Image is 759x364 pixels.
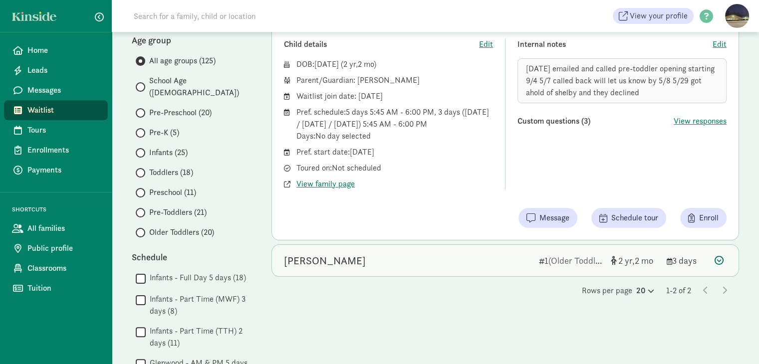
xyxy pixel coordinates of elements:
[4,40,108,60] a: Home
[149,186,196,198] span: Preschool (11)
[149,127,179,139] span: Pre-K (5)
[149,206,207,218] span: Pre-Toddlers (21)
[27,124,100,136] span: Tours
[709,316,759,364] iframe: Chat Widget
[4,140,108,160] a: Enrollments
[296,146,493,158] div: Pref. start date: [DATE]
[296,74,493,86] div: Parent/Guardian: [PERSON_NAME]
[343,59,358,69] span: 2
[149,75,252,99] span: School Age ([DEMOGRAPHIC_DATA])
[539,254,603,267] div: 1
[591,208,666,228] button: Schedule tour
[27,64,100,76] span: Leads
[611,254,659,267] div: [object Object]
[149,167,193,179] span: Toddlers (18)
[4,278,108,298] a: Tuition
[4,238,108,258] a: Public profile
[618,255,635,266] span: 2
[146,325,252,349] label: Infants - Part Time (TTH) 2 days (11)
[630,10,688,22] span: View your profile
[548,255,610,266] span: (Older Toddlers)
[149,226,214,238] span: Older Toddlers (20)
[314,59,339,69] span: [DATE]
[635,255,653,266] span: 2
[27,44,100,56] span: Home
[284,38,479,50] div: Child details
[517,115,674,127] div: Custom questions (3)
[358,59,374,69] span: 2
[4,60,108,80] a: Leads
[132,33,252,47] div: Age group
[526,63,715,98] span: [DATE] emailed and called pre-toddler opening starting 9/4 5/7 called back will let us know by 5/...
[149,107,212,119] span: Pre-Preschool (20)
[517,38,713,50] div: Internal notes
[613,8,694,24] a: View your profile
[284,253,366,269] div: Brinley Mielke
[27,104,100,116] span: Waitlist
[271,285,739,297] div: Rows per page 1-2 of 2
[4,100,108,120] a: Waitlist
[611,212,658,224] span: Schedule tour
[479,38,493,50] button: Edit
[539,212,569,224] span: Message
[518,208,577,228] button: Message
[27,84,100,96] span: Messages
[4,218,108,238] a: All families
[4,160,108,180] a: Payments
[296,162,493,174] div: Toured on: Not scheduled
[713,38,727,50] button: Edit
[128,6,408,26] input: Search for a family, child or location
[27,282,100,294] span: Tuition
[296,178,355,190] button: View family page
[4,120,108,140] a: Tours
[4,258,108,278] a: Classrooms
[296,90,493,102] div: Waitlist join date: [DATE]
[27,262,100,274] span: Classrooms
[636,285,654,297] div: 20
[4,80,108,100] a: Messages
[132,250,252,264] div: Schedule
[27,144,100,156] span: Enrollments
[146,293,252,317] label: Infants - Part Time (MWF) 3 days (8)
[149,147,188,159] span: Infants (25)
[146,272,246,284] label: Infants - Full Day 5 days (18)
[680,208,727,228] button: Enroll
[667,254,707,267] div: 3 days
[699,212,719,224] span: Enroll
[149,55,216,67] span: All age groups (125)
[27,242,100,254] span: Public profile
[296,106,493,142] div: Pref. schedule: 5 days 5:45 AM - 6:00 PM, 3 days ([DATE] / [DATE] / [DATE]) 5:45 AM - 6:00 PM Day...
[27,164,100,176] span: Payments
[674,115,727,127] button: View responses
[296,58,493,70] div: DOB: ( )
[27,222,100,234] span: All families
